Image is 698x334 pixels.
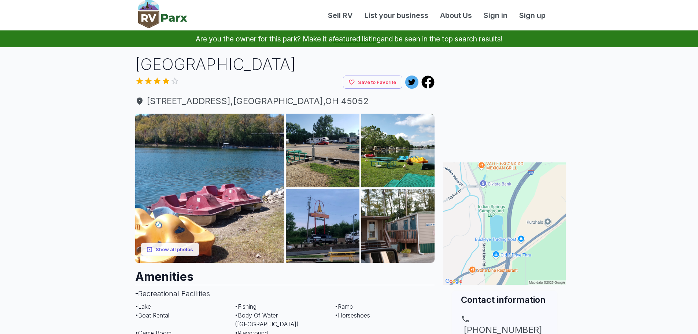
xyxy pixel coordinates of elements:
[135,303,151,310] span: • Lake
[361,189,435,263] img: AJDFj41rFdTkldd2BXnF2o4iGf5CDkXGwY9-sNZtOZcqoEnOArs8o3IpOlWZQSjMOhFPzAjQjhkHw3b8xvxnGG1okrpoA_TGc...
[135,312,169,319] span: • Boat Rental
[359,10,434,21] a: List your business
[443,162,566,285] img: Map for Indian Springs Campground
[335,312,370,319] span: • Horseshoes
[434,10,478,21] a: About Us
[135,95,435,108] a: [STREET_ADDRESS],[GEOGRAPHIC_DATA],OH 45052
[478,10,513,21] a: Sign in
[322,10,359,21] a: Sell RV
[333,34,381,43] a: featured listing
[141,243,199,256] button: Show all photos
[443,53,566,145] iframe: Advertisement
[9,30,689,47] p: Are you the owner for this park? Make it a and be seen in the top search results!
[135,263,435,285] h2: Amenities
[286,189,359,263] img: AJDFj428zsoTNYzRFJuhunbuwU7gPX9RS1dELQPwejS9KJZC7rIHtDLyRpHB_HFblLrNGxsOI2oSV0wFwFRSlg6Yryw48GkFP...
[135,53,435,76] h1: [GEOGRAPHIC_DATA]
[343,76,402,89] button: Save to Favorite
[286,114,359,187] img: AJDFj40Q_NaOFk4pJdw_bK8AFSOagVYZbofvcul9uWU4vZIXINlpQ3ZdGgP2OF4vrPhkcGeX753ixP7GrNH0t2_J7Ssx_nRwv...
[461,294,548,306] h2: Contact information
[235,303,256,310] span: • Fishing
[135,114,284,263] img: AJDFj42sFMOUcPDyroJFbEN3P--72G8AmHdf1P3SzZDfOInPO1zIKBUghoo89Fm5gCrzVYz_Ic8XCIsuN3xxNTYZTwNox58aD...
[235,312,299,328] span: • Body Of Water ([GEOGRAPHIC_DATA])
[135,285,435,302] h3: - Recreational Facilities
[361,114,435,187] img: AJDFj40rVYgqhUg08dGL5PqGCZ9iI2ftj2HT3QPafF8pqvUfuDjM-Vodw9-6_Mva5Gl7zygjXWDU-vnWyBYGNjJcSC6Cninn-...
[135,95,435,108] span: [STREET_ADDRESS] , [GEOGRAPHIC_DATA] , OH 45052
[335,303,353,310] span: • Ramp
[513,10,551,21] a: Sign up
